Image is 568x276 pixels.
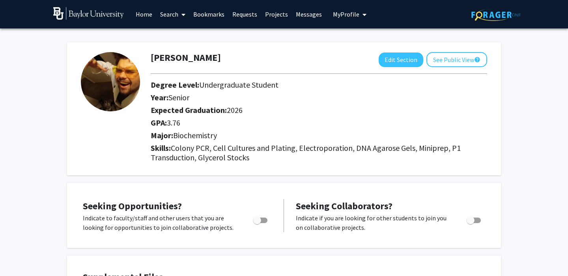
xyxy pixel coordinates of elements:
img: Profile Picture [81,52,140,111]
div: Toggle [463,213,485,225]
span: My Profile [333,10,359,18]
h2: Degree Level: [151,80,474,90]
div: Toggle [250,213,272,225]
span: 3.76 [167,118,180,128]
span: Colony PCR, Cell Cultures and Plating, Electroporation, DNA Agarose Gels, Miniprep, P1 Transducti... [151,143,461,162]
img: ForagerOne Logo [471,9,521,21]
a: Bookmarks [189,0,228,28]
span: Undergraduate Student [199,80,278,90]
p: Indicate if you are looking for other students to join you on collaborative projects. [296,213,452,232]
h2: Expected Graduation: [151,105,474,115]
iframe: Chat [6,240,34,270]
img: Baylor University Logo [53,7,124,20]
a: Projects [261,0,292,28]
a: Requests [228,0,261,28]
a: Messages [292,0,326,28]
a: Search [156,0,189,28]
h1: [PERSON_NAME] [151,52,221,64]
mat-icon: help [474,55,480,64]
span: Biochemistry [173,130,217,140]
h2: Major: [151,131,487,140]
h2: GPA: [151,118,474,128]
h2: Year: [151,93,474,102]
span: Seeking Opportunities? [83,200,182,212]
button: See Public View [426,52,487,67]
button: Edit Section [379,53,423,67]
p: Indicate to faculty/staff and other users that you are looking for opportunities to join collabor... [83,213,238,232]
a: Home [132,0,156,28]
h2: Skills: [151,143,487,162]
span: 2026 [227,105,243,115]
span: Senior [168,92,189,102]
span: Seeking Collaborators? [296,200,392,212]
